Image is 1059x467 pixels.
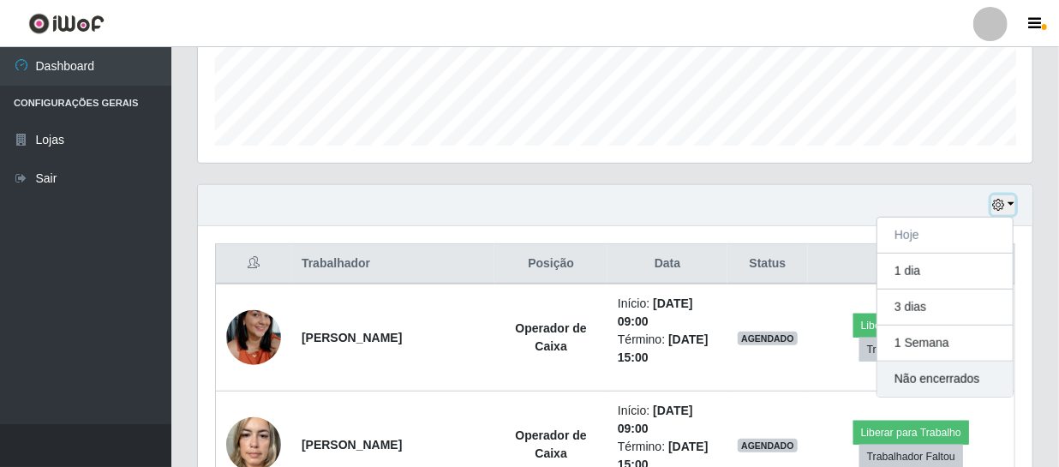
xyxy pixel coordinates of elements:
strong: Operador de Caixa [516,321,587,353]
span: AGENDADO [738,332,798,345]
button: Não encerrados [877,362,1013,397]
button: Liberar para Trabalho [853,314,969,338]
time: [DATE] 09:00 [618,404,693,435]
strong: [PERSON_NAME] [302,438,402,452]
button: Trabalhador Faltou [859,338,963,362]
img: 1704159862807.jpeg [226,289,281,386]
time: [DATE] 09:00 [618,296,693,328]
button: Hoje [877,218,1013,254]
th: Opções [808,244,1015,284]
button: 3 dias [877,290,1013,326]
th: Status [727,244,808,284]
img: CoreUI Logo [28,13,105,34]
span: AGENDADO [738,439,798,452]
button: Liberar para Trabalho [853,421,969,445]
th: Posição [494,244,607,284]
button: 1 Semana [877,326,1013,362]
th: Trabalhador [291,244,494,284]
strong: Operador de Caixa [516,428,587,460]
li: Início: [618,402,717,438]
li: Término: [618,331,717,367]
th: Data [607,244,727,284]
strong: [PERSON_NAME] [302,331,402,344]
button: 1 dia [877,254,1013,290]
li: Início: [618,295,717,331]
